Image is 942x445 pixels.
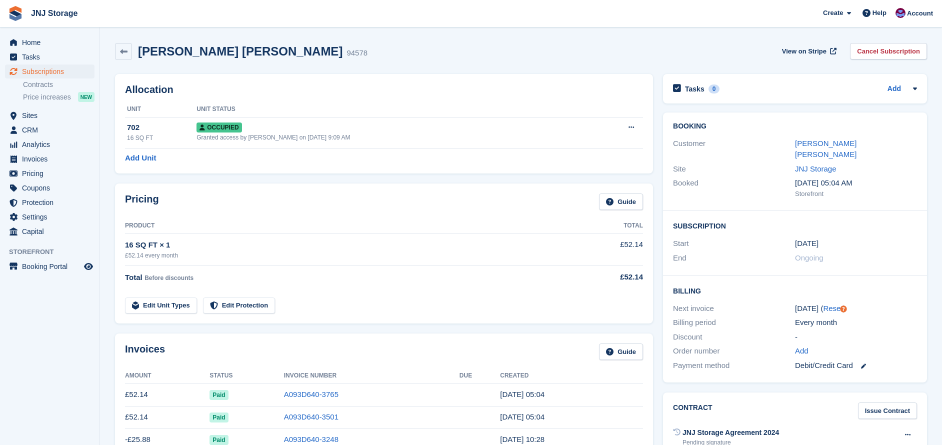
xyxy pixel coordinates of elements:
span: Storefront [9,247,99,257]
a: menu [5,50,94,64]
div: Discount [673,331,795,343]
a: JNJ Storage [27,5,81,21]
span: Total [125,273,142,281]
span: Create [823,8,843,18]
span: Booking Portal [22,259,82,273]
div: NEW [78,92,94,102]
span: CRM [22,123,82,137]
time: 2025-08-09 04:04:49 UTC [500,412,544,421]
h2: Contract [673,402,712,419]
a: Contracts [23,80,94,89]
th: Due [459,368,500,384]
a: Reset [823,304,842,312]
h2: Booking [673,122,917,130]
span: View on Stripe [782,46,826,56]
th: Created [500,368,643,384]
span: Protection [22,195,82,209]
div: Billing period [673,317,795,328]
a: menu [5,259,94,273]
h2: Subscription [673,220,917,230]
div: 16 SQ FT × 1 [125,239,574,251]
span: Subscriptions [22,64,82,78]
h2: Allocation [125,84,643,95]
a: View on Stripe [778,43,838,59]
div: 0 [708,84,720,93]
a: menu [5,166,94,180]
a: menu [5,181,94,195]
div: Storefront [795,189,917,199]
h2: Invoices [125,343,165,360]
a: Guide [599,343,643,360]
span: Invoices [22,152,82,166]
span: Sites [22,108,82,122]
a: menu [5,123,94,137]
span: Paid [209,390,228,400]
a: Edit Protection [203,297,275,314]
div: Customer [673,138,795,160]
span: Capital [22,224,82,238]
a: Add Unit [125,152,156,164]
div: Site [673,163,795,175]
a: menu [5,137,94,151]
span: Account [907,8,933,18]
a: A093D640-3765 [284,390,338,398]
div: Next invoice [673,303,795,314]
div: £52.14 every month [125,251,574,260]
th: Amount [125,368,209,384]
span: Price increases [23,92,71,102]
a: menu [5,224,94,238]
div: 94578 [346,47,367,59]
a: menu [5,152,94,166]
time: 2025-07-09 09:28:49 UTC [500,435,544,443]
a: A093D640-3248 [284,435,338,443]
a: Preview store [82,260,94,272]
div: End [673,252,795,264]
span: Ongoing [795,253,823,262]
h2: Billing [673,285,917,295]
span: Help [872,8,886,18]
a: Add [887,83,901,95]
img: stora-icon-8386f47178a22dfd0bd8f6a31ec36ba5ce8667c1dd55bd0f319d3a0aa187defe.svg [8,6,23,21]
div: 702 [127,122,196,133]
div: Granted access by [PERSON_NAME] on [DATE] 9:09 AM [196,133,589,142]
h2: [PERSON_NAME] [PERSON_NAME] [138,44,342,58]
time: 2025-09-09 04:04:05 UTC [500,390,544,398]
a: Issue Contract [858,402,917,419]
a: [PERSON_NAME] [PERSON_NAME] [795,139,856,159]
td: £52.14 [125,383,209,406]
span: Coupons [22,181,82,195]
h2: Tasks [685,84,704,93]
td: £52.14 [125,406,209,428]
div: 16 SQ FT [127,133,196,142]
span: Home [22,35,82,49]
span: Tasks [22,50,82,64]
div: - [795,331,917,343]
div: Every month [795,317,917,328]
div: [DATE] 05:04 AM [795,177,917,189]
a: JNJ Storage [795,164,836,173]
span: Occupied [196,122,241,132]
th: Status [209,368,284,384]
td: £52.14 [574,233,643,265]
th: Product [125,218,574,234]
div: Payment method [673,360,795,371]
div: Order number [673,345,795,357]
a: menu [5,195,94,209]
h2: Pricing [125,193,159,210]
th: Invoice Number [284,368,459,384]
div: [DATE] ( ) [795,303,917,314]
th: Unit Status [196,101,589,117]
span: Paid [209,412,228,422]
img: Jonathan Scrase [895,8,905,18]
div: Start [673,238,795,249]
a: A093D640-3501 [284,412,338,421]
div: Booked [673,177,795,198]
th: Total [574,218,643,234]
span: Before discounts [144,274,193,281]
a: menu [5,210,94,224]
a: Add [795,345,808,357]
div: Tooltip anchor [839,304,848,313]
time: 2025-07-08 23:00:00 UTC [795,238,818,249]
div: £52.14 [574,271,643,283]
span: Analytics [22,137,82,151]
